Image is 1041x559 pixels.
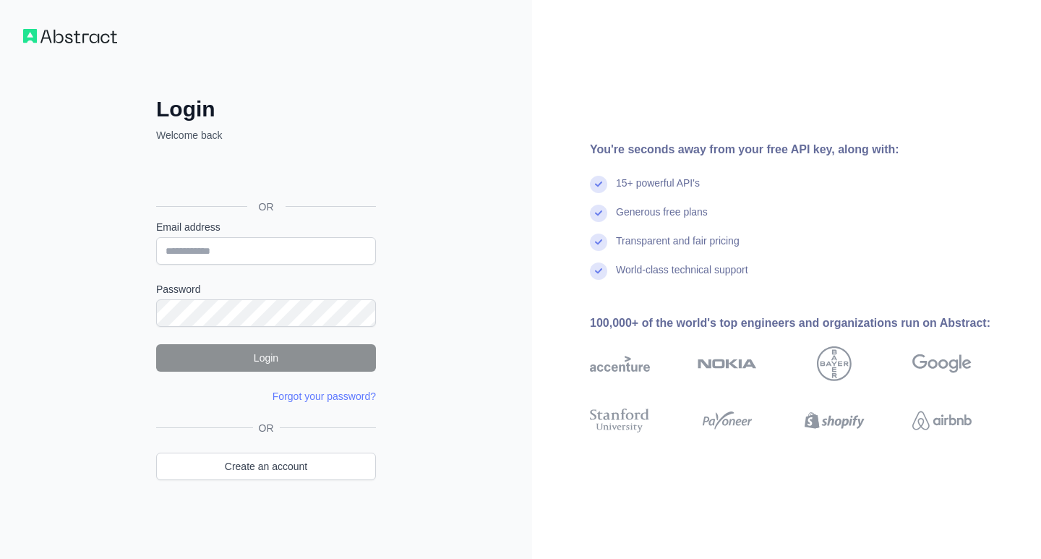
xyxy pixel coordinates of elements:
[156,344,376,372] button: Login
[156,96,376,122] h2: Login
[590,406,650,435] img: stanford university
[590,176,607,193] img: check mark
[616,176,700,205] div: 15+ powerful API's
[616,263,748,291] div: World-class technical support
[698,406,758,435] img: payoneer
[805,406,865,435] img: shopify
[616,205,708,234] div: Generous free plans
[590,346,650,381] img: accenture
[253,421,280,435] span: OR
[616,234,740,263] div: Transparent and fair pricing
[156,128,376,142] p: Welcome back
[590,315,1018,332] div: 100,000+ of the world's top engineers and organizations run on Abstract:
[912,406,972,435] img: airbnb
[156,453,376,480] a: Create an account
[698,346,758,381] img: nokia
[247,200,286,214] span: OR
[156,282,376,296] label: Password
[590,263,607,280] img: check mark
[273,391,376,402] a: Forgot your password?
[23,29,117,43] img: Workflow
[912,346,972,381] img: google
[817,346,852,381] img: bayer
[156,220,376,234] label: Email address
[590,205,607,222] img: check mark
[590,234,607,251] img: check mark
[590,141,1018,158] div: You're seconds away from your free API key, along with:
[149,158,380,190] iframe: Sign in with Google Button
